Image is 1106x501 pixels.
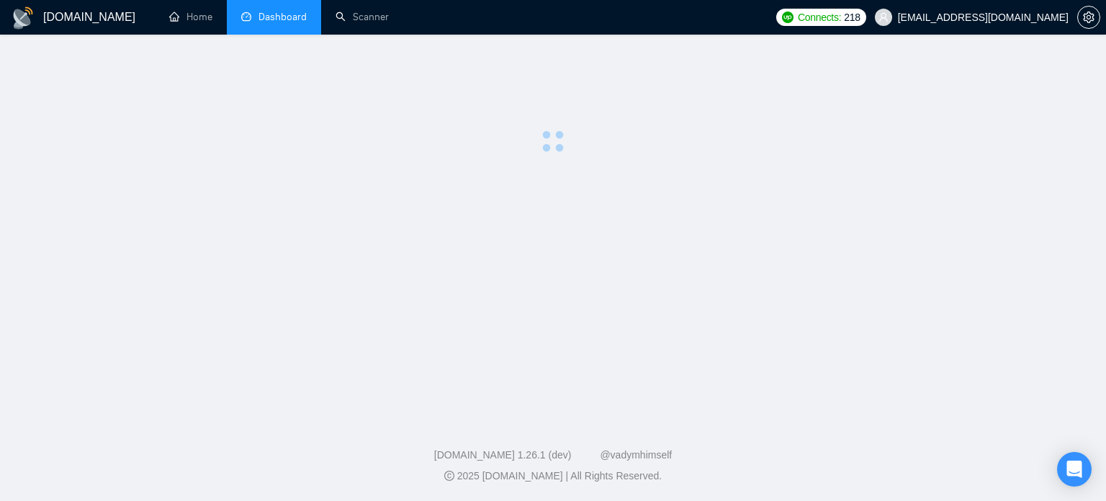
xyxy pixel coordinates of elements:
[844,9,860,25] span: 218
[1077,12,1100,23] a: setting
[1057,452,1092,487] div: Open Intercom Messenger
[434,449,572,461] a: [DOMAIN_NAME] 1.26.1 (dev)
[1077,6,1100,29] button: setting
[12,469,1094,484] div: 2025 [DOMAIN_NAME] | All Rights Reserved.
[336,11,389,23] a: searchScanner
[258,11,307,23] span: Dashboard
[1078,12,1100,23] span: setting
[600,449,672,461] a: @vadymhimself
[782,12,793,23] img: upwork-logo.png
[878,12,889,22] span: user
[169,11,212,23] a: homeHome
[12,6,35,30] img: logo
[444,471,454,481] span: copyright
[798,9,841,25] span: Connects:
[241,12,251,22] span: dashboard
